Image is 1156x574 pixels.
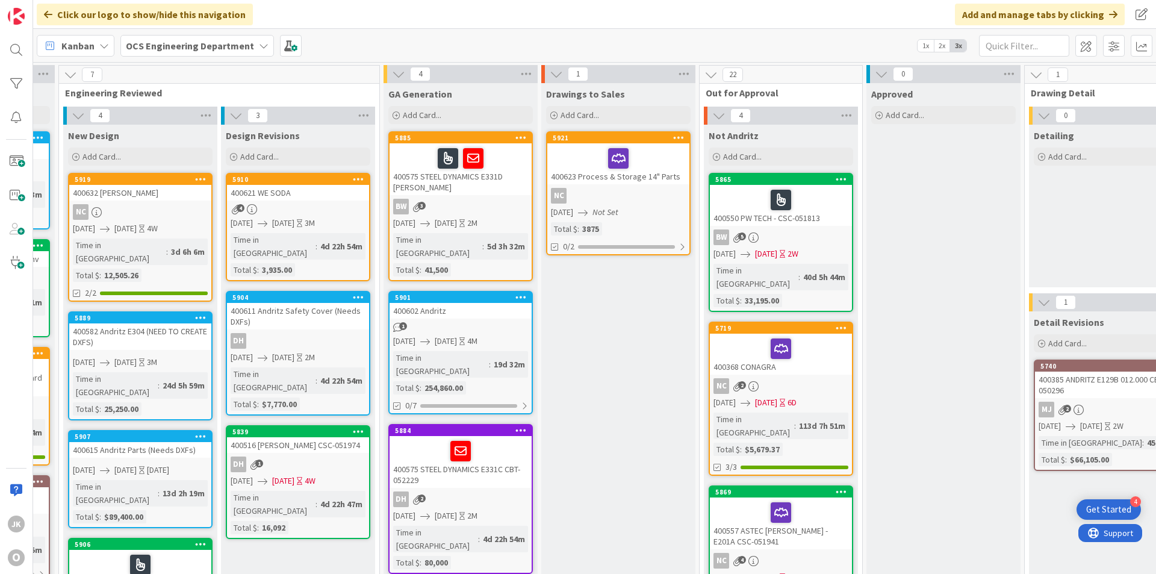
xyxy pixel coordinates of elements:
div: 5904400611 Andritz Safety Cover (Needs DXFs) [227,292,369,329]
span: Add Card... [1048,338,1087,349]
div: 400623 Process & Storage 14" Parts [547,143,689,184]
span: : [478,532,480,546]
div: Time in [GEOGRAPHIC_DATA] [713,413,794,439]
div: 5901 [395,293,532,302]
div: 5901 [390,292,532,303]
span: Add Card... [723,151,762,162]
a: 5919400632 [PERSON_NAME]NC[DATE][DATE]4WTime in [GEOGRAPHIC_DATA]:3d 6h 6mTotal $:12,505.262/2 [68,173,213,302]
div: Time in [GEOGRAPHIC_DATA] [1039,436,1142,449]
div: 5884 [390,425,532,436]
div: Total $ [231,521,257,534]
span: [DATE] [73,222,95,235]
span: Drawings to Sales [546,88,625,100]
div: 3,935.00 [259,263,295,276]
div: 5921400623 Process & Storage 14" Parts [547,133,689,184]
div: DH [227,333,369,349]
div: 254,860.00 [421,381,466,395]
div: Time in [GEOGRAPHIC_DATA] [231,367,315,394]
div: 400632 [PERSON_NAME] [69,185,211,201]
span: 2 [418,494,426,502]
a: 5719400368 CONAGRANC[DATE][DATE]6DTime in [GEOGRAPHIC_DATA]:113d 7h 51mTotal $:$5,679.373/3 [709,322,853,476]
div: NC [710,378,852,394]
div: Total $ [713,294,740,307]
div: 5719400368 CONAGRA [710,323,852,375]
span: 3 [247,108,268,123]
div: Total $ [73,269,99,282]
span: 4 [730,108,751,123]
div: $66,105.00 [1067,453,1112,466]
span: [DATE] [393,217,415,229]
div: 4d 22h 54m [480,532,528,546]
input: Quick Filter... [979,35,1069,57]
div: 2M [467,217,477,229]
span: [DATE] [713,396,736,409]
span: 1 [255,460,263,467]
div: 5865 [715,175,852,184]
div: Time in [GEOGRAPHIC_DATA] [73,372,158,399]
div: Time in [GEOGRAPHIC_DATA] [393,351,489,378]
div: Time in [GEOGRAPHIC_DATA] [393,526,478,552]
span: : [315,374,317,387]
a: 5889400582 Andritz E304 (NEED TO CREATE DXFS)[DATE][DATE]3MTime in [GEOGRAPHIC_DATA]:24d 5h 59mTo... [68,311,213,420]
div: DH [390,491,532,507]
span: Add Card... [1048,151,1087,162]
div: BW [390,199,532,214]
div: 5884 [395,426,532,435]
span: [DATE] [551,206,573,219]
span: : [740,443,742,456]
div: 5910 [232,175,369,184]
div: 5839 [232,428,369,436]
div: O [8,549,25,566]
a: 5921400623 Process & Storage 14" PartsNC[DATE]Not SetTotal $:38750/2 [546,131,691,255]
span: [DATE] [272,217,294,229]
span: : [257,398,259,411]
div: 5885 [395,134,532,142]
div: 4d 22h 47m [317,498,365,511]
span: : [158,379,160,392]
span: New Design [68,129,119,142]
div: 5885400575 STEEL DYNAMICS E331D [PERSON_NAME] [390,133,532,195]
span: 4 [410,67,430,81]
a: 5901400602 Andritz[DATE][DATE]4MTime in [GEOGRAPHIC_DATA]:19d 32mTotal $:254,860.000/7 [388,291,533,414]
div: 5869400557 ASTEC [PERSON_NAME] - E201A CSC-051941 [710,487,852,549]
div: NC [69,204,211,220]
span: [DATE] [272,475,294,487]
div: 2M [467,510,477,522]
div: Time in [GEOGRAPHIC_DATA] [713,264,798,290]
span: : [489,358,491,371]
div: 4d 22h 54m [317,240,365,253]
span: 1 [1048,67,1068,82]
div: BW [713,229,729,245]
div: 2M [305,351,315,364]
span: [DATE] [1039,420,1061,432]
span: : [257,521,259,534]
span: 3 [418,202,426,210]
div: 2W [788,248,798,260]
div: Click our logo to show/hide this navigation [37,4,253,25]
div: 400575 STEEL DYNAMICS E331C CBT-052229 [390,436,532,488]
div: 400602 Andritz [390,303,532,319]
span: 3/3 [726,461,737,473]
span: Add Card... [886,110,924,120]
span: [DATE] [231,217,253,229]
div: 5921 [547,133,689,143]
span: : [257,263,259,276]
span: : [99,402,101,416]
div: 5889400582 Andritz E304 (NEED TO CREATE DXFS) [69,313,211,350]
div: 5885 [390,133,532,143]
div: DH [231,333,246,349]
div: 5910 [227,174,369,185]
div: 12,505.26 [101,269,141,282]
div: 400575 STEEL DYNAMICS E331D [PERSON_NAME] [390,143,532,195]
span: [DATE] [755,248,777,260]
span: [DATE] [393,510,415,522]
div: 4W [147,222,158,235]
div: NC [73,204,89,220]
span: [DATE] [435,510,457,522]
div: 19d 32m [491,358,528,371]
span: [DATE] [435,335,457,348]
span: [DATE] [393,335,415,348]
div: DH [227,457,369,472]
div: Total $ [231,398,257,411]
a: 5865400550 PW TECH - CSC-051813BW[DATE][DATE]2WTime in [GEOGRAPHIC_DATA]:40d 5h 44mTotal $:33,195.00 [709,173,853,312]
